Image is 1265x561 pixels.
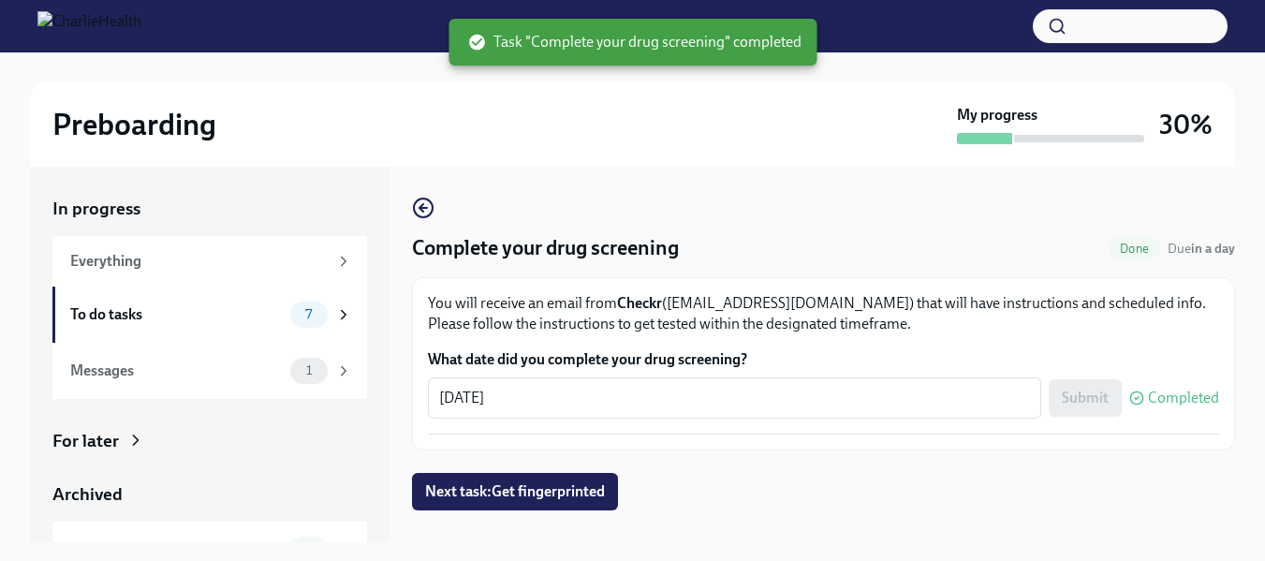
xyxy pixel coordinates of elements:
[428,349,1219,370] label: What date did you complete your drug screening?
[294,307,323,321] span: 7
[52,429,119,453] div: For later
[70,251,328,272] div: Everything
[295,363,323,377] span: 1
[1159,108,1213,141] h3: 30%
[439,387,1030,409] textarea: [DATE]
[52,429,367,453] a: For later
[428,293,1219,334] p: You will receive an email from ([EMAIL_ADDRESS][DOMAIN_NAME]) that will have instructions and sch...
[617,294,662,312] strong: Checkr
[1148,391,1219,406] span: Completed
[1168,241,1235,257] span: Due
[70,304,283,325] div: To do tasks
[52,482,367,507] a: Archived
[52,236,367,287] a: Everything
[52,197,367,221] a: In progress
[1191,241,1235,257] strong: in a day
[1109,242,1160,256] span: Done
[412,473,618,510] button: Next task:Get fingerprinted
[957,105,1037,125] strong: My progress
[52,287,367,343] a: To do tasks7
[412,234,679,262] h4: Complete your drug screening
[70,539,283,560] div: Completed tasks
[52,343,367,399] a: Messages1
[70,361,283,381] div: Messages
[52,106,216,143] h2: Preboarding
[467,32,802,52] span: Task "Complete your drug screening" completed
[425,482,605,501] span: Next task : Get fingerprinted
[1168,240,1235,258] span: August 19th, 2025 08:00
[37,11,141,41] img: CharlieHealth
